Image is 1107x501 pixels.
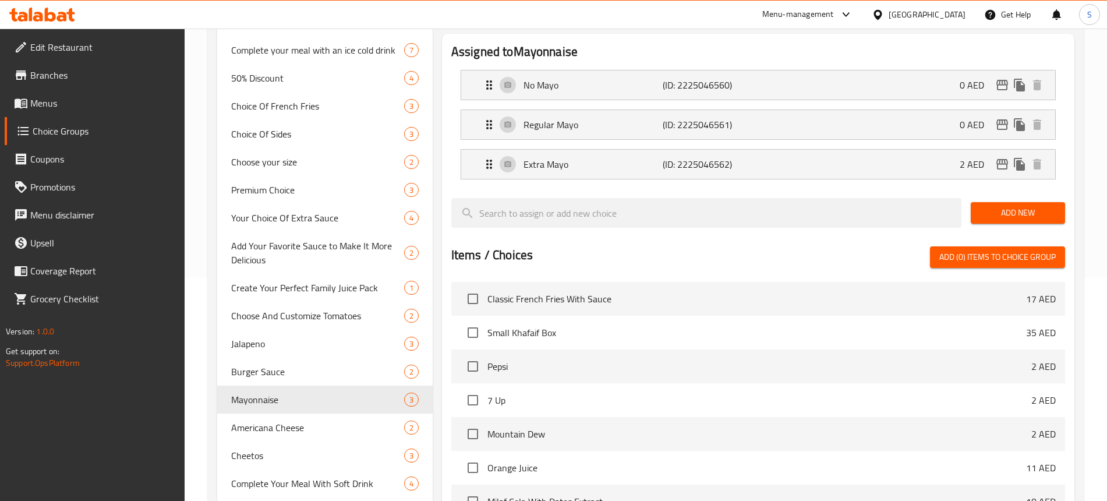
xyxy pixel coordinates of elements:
button: duplicate [1011,76,1028,94]
span: 3 [405,450,418,461]
span: Grocery Checklist [30,292,175,306]
span: 3 [405,185,418,196]
span: S [1087,8,1092,21]
button: delete [1028,156,1046,173]
div: Complete your meal with an ice cold drink7 [217,36,433,64]
div: Choices [404,421,419,435]
span: Select choice [461,287,485,311]
span: Premium Choice [231,183,404,197]
span: Choose And Customize Tomatoes [231,309,404,323]
p: (ID: 2225046562) [663,157,755,171]
span: Select choice [461,320,485,345]
span: Select choice [461,456,485,480]
span: Choice Groups [33,124,175,138]
h2: Items / Choices [451,246,533,264]
button: duplicate [1011,156,1028,173]
span: 1 [405,283,418,294]
span: Jalapeno [231,337,404,351]
div: Choices [404,99,419,113]
span: 2 [405,366,418,377]
span: 3 [405,394,418,405]
div: Americana Cheese2 [217,414,433,442]
span: Version: [6,324,34,339]
a: Menu disclaimer [5,201,185,229]
div: Choices [404,71,419,85]
span: Coupons [30,152,175,166]
div: Choices [404,183,419,197]
span: Americana Cheese [231,421,404,435]
a: Grocery Checklist [5,285,185,313]
span: 2 [405,311,418,322]
span: Select choice [461,422,485,446]
span: Branches [30,68,175,82]
div: Complete Your Meal With Soft Drink4 [217,470,433,498]
h2: Assigned to Mayonnaise [451,43,1065,61]
div: [GEOGRAPHIC_DATA] [889,8,965,21]
span: 4 [405,213,418,224]
a: Support.OpsPlatform [6,355,80,371]
div: Cheetos3 [217,442,433,470]
div: Choices [404,449,419,463]
span: Promotions [30,180,175,194]
span: Small Khafaif Box [487,326,1026,340]
div: Choices [404,246,419,260]
span: Choice Of Sides [231,127,404,141]
div: Premium Choice3 [217,176,433,204]
div: Choices [404,43,419,57]
span: Pepsi [487,359,1031,373]
span: 4 [405,73,418,84]
span: Menu disclaimer [30,208,175,222]
div: Create Your Perfect Family Juice Pack1 [217,274,433,302]
input: search [451,198,961,228]
span: Add New [980,206,1056,220]
p: 11 AED [1026,461,1056,475]
span: 7 Up [487,393,1031,407]
span: 4 [405,478,418,489]
button: Add (0) items to choice group [930,246,1065,268]
span: Choice Of French Fries [231,99,404,113]
div: Expand [461,110,1055,139]
span: 1.0.0 [36,324,54,339]
span: 3 [405,129,418,140]
span: 3 [405,101,418,112]
p: 35 AED [1026,326,1056,340]
p: 17 AED [1026,292,1056,306]
button: edit [993,156,1011,173]
div: Choices [404,211,419,225]
span: 2 [405,422,418,433]
p: (ID: 2225046561) [663,118,755,132]
p: 2 AED [960,157,993,171]
div: Choose your size2 [217,148,433,176]
p: Regular Mayo [524,118,663,132]
div: Choose And Customize Tomatoes2 [217,302,433,330]
span: Classic French Fries With Sauce [487,292,1026,306]
div: Menu-management [762,8,834,22]
span: Get support on: [6,344,59,359]
p: Extra Mayo [524,157,663,171]
span: 7 [405,45,418,56]
div: Choices [404,309,419,323]
button: duplicate [1011,116,1028,133]
div: Choices [404,155,419,169]
a: Coupons [5,145,185,173]
a: Promotions [5,173,185,201]
span: Coverage Report [30,264,175,278]
p: 0 AED [960,118,993,132]
a: Choice Groups [5,117,185,145]
li: Expand [451,144,1065,184]
span: Edit Restaurant [30,40,175,54]
span: Add Your Favorite Sauce to Make It More Delicious [231,239,404,267]
div: 50% Discount4 [217,64,433,92]
button: Add New [971,202,1065,224]
div: Expand [461,70,1055,100]
div: Choice Of Sides3 [217,120,433,148]
p: No Mayo [524,78,663,92]
span: Complete your meal with an ice cold drink [231,43,404,57]
p: 2 AED [1031,427,1056,441]
span: Choose your size [231,155,404,169]
span: Orange Juice [487,461,1026,475]
p: 2 AED [1031,359,1056,373]
button: delete [1028,116,1046,133]
a: Branches [5,61,185,89]
span: 2 [405,157,418,168]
